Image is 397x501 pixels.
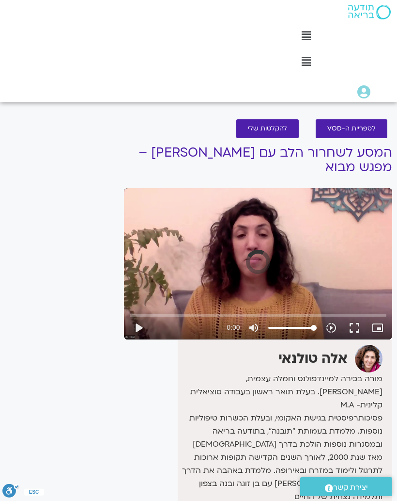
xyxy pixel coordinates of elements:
strong: אלה טולנאי [278,349,348,368]
a: להקלטות שלי [236,119,299,138]
span: להקלטות שלי [248,125,287,132]
a: יצירת קשר [300,477,392,496]
h1: המסע לשחרור הלב עם [PERSON_NAME] – מפגש מבוא [124,145,392,175]
a: לספריית ה-VOD [316,119,387,138]
span: לספריית ה-VOD [327,125,376,132]
span: יצירת קשר [333,481,368,494]
img: תודעה בריאה [348,5,391,19]
img: אלה טולנאי [355,345,382,372]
